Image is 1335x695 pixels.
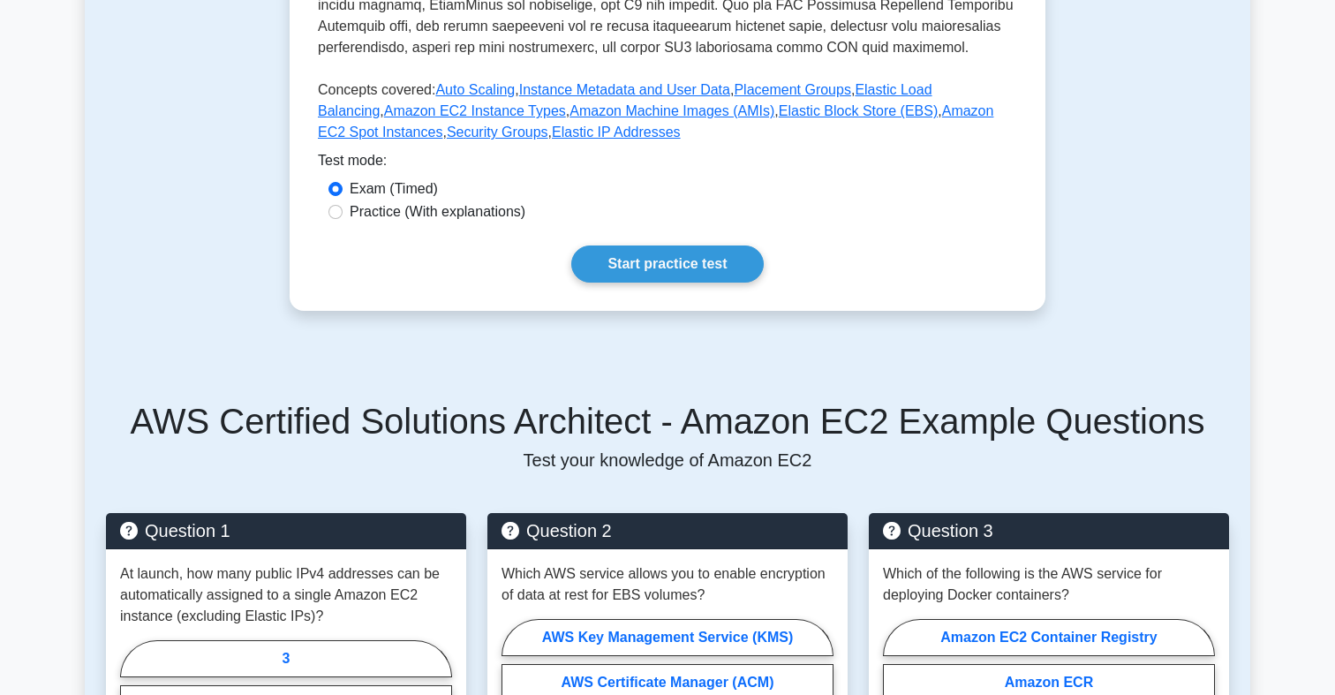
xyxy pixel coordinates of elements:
a: Placement Groups [734,82,851,97]
label: Exam (Timed) [350,178,438,200]
label: Amazon EC2 Container Registry [883,619,1215,656]
a: Security Groups [447,125,548,140]
p: At launch, how many public IPv4 addresses can be automatically assigned to a single Amazon EC2 in... [120,563,452,627]
label: AWS Key Management Service (KMS) [502,619,833,656]
p: Concepts covered: , , , , , , , , , [318,79,1017,150]
label: 3 [120,640,452,677]
h5: Question 2 [502,520,833,541]
p: Which of the following is the AWS service for deploying Docker containers? [883,563,1215,606]
h5: Question 3 [883,520,1215,541]
a: Auto Scaling [435,82,515,97]
p: Which AWS service allows you to enable encryption of data at rest for EBS volumes? [502,563,833,606]
a: Elastic IP Addresses [552,125,681,140]
a: Instance Metadata and User Data [519,82,730,97]
p: Test your knowledge of Amazon EC2 [106,449,1229,471]
a: Elastic Block Store (EBS) [779,103,939,118]
a: Amazon Machine Images (AMIs) [569,103,774,118]
label: Practice (With explanations) [350,201,525,223]
a: Amazon EC2 Instance Types [384,103,566,118]
h5: Question 1 [120,520,452,541]
h5: AWS Certified Solutions Architect - Amazon EC2 Example Questions [106,400,1229,442]
div: Test mode: [318,150,1017,178]
a: Start practice test [571,246,763,283]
